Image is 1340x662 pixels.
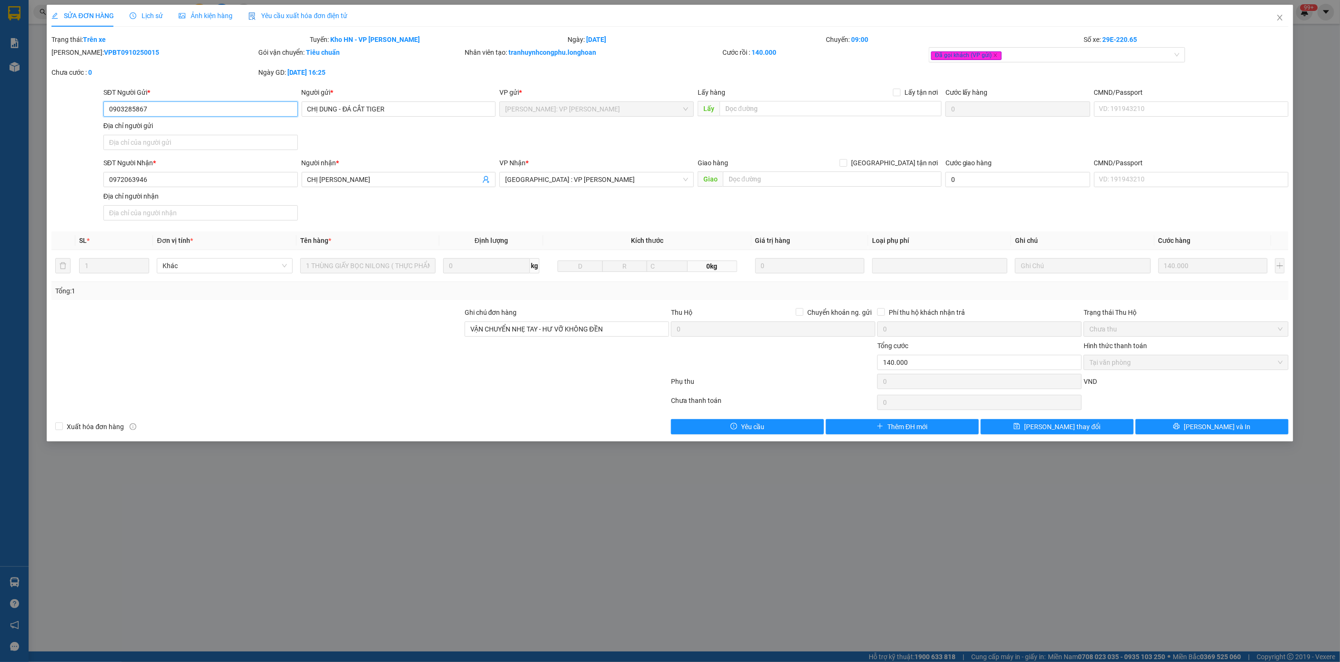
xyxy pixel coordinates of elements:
div: Phụ thu [670,376,876,393]
div: Người gửi [302,87,496,98]
span: Lấy tận nơi [901,87,942,98]
button: delete [55,258,71,273]
span: SL [79,237,87,244]
span: Chưa thu [1089,322,1282,336]
div: Tổng: 1 [55,286,516,296]
b: tranhuynhcongphu.longhoan [508,49,596,56]
span: Đã gọi khách (VP gửi) [931,51,1002,60]
button: save[PERSON_NAME] thay đổi [981,419,1134,434]
div: Cước rồi : [722,47,927,58]
span: Giá trị hàng [755,237,791,244]
div: Chưa cước : [51,67,256,78]
span: Tổng cước [877,342,908,350]
b: [DATE] 16:25 [287,69,326,76]
div: Chuyến: [825,34,1083,45]
input: Địa chỉ của người nhận [103,205,298,221]
span: Xuất hóa đơn hàng [63,421,128,432]
input: Dọc đường [720,101,942,116]
div: Địa chỉ người gửi [103,120,298,131]
img: icon [248,12,256,20]
button: plusThêm ĐH mới [826,419,979,434]
input: Ghi Chú [1015,258,1150,273]
th: Ghi chú [1011,231,1154,250]
span: Hồ Chí Minh: VP Bình Thạnh [505,102,688,116]
span: Tên hàng [300,237,331,244]
input: R [602,261,648,272]
span: Tại văn phòng [1089,355,1282,370]
span: Giao [698,171,723,187]
div: Gói vận chuyển: [258,47,463,58]
span: Lấy hàng [698,89,725,96]
div: VP gửi [499,87,694,98]
input: 0 [1158,258,1268,273]
input: Địa chỉ của người gửi [103,135,298,150]
b: 140.000 [751,49,776,56]
span: VP Nhận [499,159,526,167]
div: Chưa thanh toán [670,395,876,412]
span: 0kg [688,261,737,272]
div: Ngày: [567,34,824,45]
b: [DATE] [586,36,606,43]
span: Lịch sử [130,12,163,20]
span: Giao hàng [698,159,728,167]
input: Dọc đường [723,171,942,187]
span: Khác [162,259,286,273]
span: exclamation-circle [731,423,737,431]
span: Kích thước [631,237,663,244]
div: [PERSON_NAME]: [51,47,256,58]
span: Ảnh kiện hàng [179,12,233,20]
button: printer[PERSON_NAME] và In [1136,419,1289,434]
b: Trên xe [83,36,106,43]
b: Tiêu chuẩn [306,49,340,56]
button: plus [1275,258,1284,273]
b: Kho HN - VP [PERSON_NAME] [330,36,420,43]
b: 29E-220.65 [1102,36,1137,43]
input: D [558,261,603,272]
div: Ngày GD: [258,67,463,78]
b: 0 [88,69,92,76]
span: SỬA ĐƠN HÀNG [51,12,114,20]
div: Số xe: [1083,34,1289,45]
div: Trạng thái: [51,34,308,45]
input: Ghi chú đơn hàng [465,321,669,337]
div: CMND/Passport [1094,158,1289,168]
span: Lấy [698,101,720,116]
span: kg [530,258,539,273]
span: clock-circle [130,12,136,19]
span: Định lượng [475,237,508,244]
label: Cước lấy hàng [945,89,988,96]
div: Trạng thái Thu Hộ [1084,307,1288,318]
span: Đơn vị tính [157,237,193,244]
span: [PERSON_NAME] và In [1184,421,1250,432]
div: Nhân viên tạo: [465,47,721,58]
span: info-circle [130,423,136,430]
div: Địa chỉ người nhận [103,191,298,201]
div: SĐT Người Gửi [103,87,298,98]
button: exclamation-circleYêu cầu [671,419,824,434]
input: Cước lấy hàng [945,101,1090,117]
span: Hà Nội : VP Hoàng Mai [505,172,688,187]
span: plus [877,423,883,431]
span: Phí thu hộ khách nhận trả [885,307,969,318]
input: VD: Bàn, Ghế [300,258,436,273]
b: VPBT0910250015 [104,49,159,56]
b: 09:00 [851,36,868,43]
span: printer [1173,423,1180,431]
span: Yêu cầu [741,421,764,432]
span: close [1276,14,1284,21]
span: [GEOGRAPHIC_DATA] tận nơi [847,158,942,168]
span: Chuyển khoản ng. gửi [803,307,875,318]
input: Cước giao hàng [945,172,1090,187]
span: picture [179,12,185,19]
button: Close [1267,5,1293,31]
span: edit [51,12,58,19]
span: Yêu cầu xuất hóa đơn điện tử [248,12,348,20]
span: VND [1084,378,1097,385]
label: Cước giao hàng [945,159,992,167]
span: save [1014,423,1020,431]
div: Tuyến: [309,34,567,45]
input: 0 [755,258,865,273]
span: user-add [482,176,490,183]
label: Ghi chú đơn hàng [465,309,517,316]
div: CMND/Passport [1094,87,1289,98]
